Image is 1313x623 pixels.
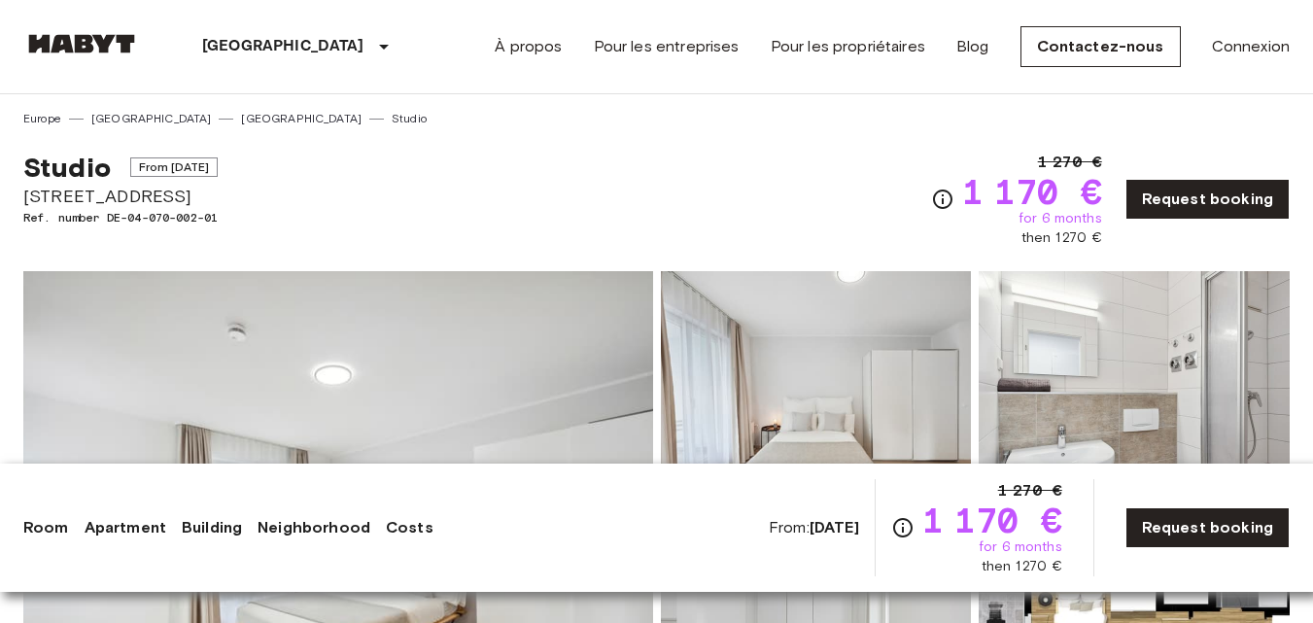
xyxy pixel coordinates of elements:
a: Studio [392,110,427,127]
a: Connexion [1212,35,1290,58]
span: for 6 months [979,537,1062,557]
img: Picture of unit DE-04-070-002-01 [661,271,972,526]
a: Apartment [85,516,166,539]
span: 1 270 € [1038,151,1102,174]
a: [GEOGRAPHIC_DATA] [91,110,212,127]
a: Europe [23,110,61,127]
span: then 1 270 € [1021,228,1102,248]
svg: Check cost overview for full price breakdown. Please note that discounts apply to new joiners onl... [931,188,954,211]
span: 1 170 € [962,174,1102,209]
a: Neighborhood [258,516,370,539]
a: Request booking [1125,179,1290,220]
span: [STREET_ADDRESS] [23,184,218,209]
span: for 6 months [1019,209,1102,228]
span: From [DATE] [130,157,219,177]
svg: Check cost overview for full price breakdown. Please note that discounts apply to new joiners onl... [891,516,915,539]
b: [DATE] [810,518,859,536]
a: Costs [386,516,433,539]
a: Pour les propriétaires [771,35,925,58]
span: From: [769,517,859,538]
img: Picture of unit DE-04-070-002-01 [979,271,1290,526]
span: 1 170 € [922,502,1062,537]
a: Blog [956,35,989,58]
span: then 1 270 € [982,557,1062,576]
a: Contactez-nous [1020,26,1181,67]
a: Request booking [1125,507,1290,548]
span: Studio [23,151,111,184]
a: Building [182,516,242,539]
a: Room [23,516,69,539]
a: Pour les entreprises [594,35,740,58]
span: 1 270 € [998,479,1062,502]
a: [GEOGRAPHIC_DATA] [241,110,362,127]
p: [GEOGRAPHIC_DATA] [202,35,364,58]
a: À propos [495,35,562,58]
img: Habyt [23,34,140,53]
span: Ref. number DE-04-070-002-01 [23,209,218,226]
